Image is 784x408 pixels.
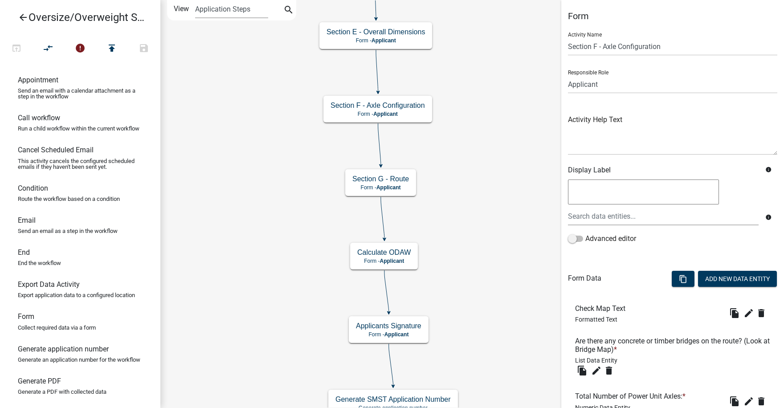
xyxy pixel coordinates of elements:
button: Add New Data Entity [698,271,777,287]
span: List Data Entity [575,357,617,364]
button: Auto Layout [32,39,64,58]
p: Generate an application number for the workflow [18,357,140,363]
h5: Generate SMST Application Number [335,395,451,404]
p: Route the workflow based on a condition [18,196,120,202]
h5: Section G - Route [352,175,409,183]
h5: Section E - Overall Dimensions [327,28,425,36]
i: info [765,214,772,220]
h6: Call workflow [18,114,60,122]
h6: Generate application number [18,345,109,353]
h6: Form [18,312,34,321]
i: edit [743,396,754,407]
p: Form - [357,258,411,264]
span: Formatted Text [575,316,617,323]
span: Applicant [384,331,409,338]
p: End the workflow [18,260,61,266]
h6: Cancel Scheduled Email [18,146,94,154]
p: Form - [352,184,409,191]
p: Form - [331,111,425,117]
p: Collect required data via a form [18,325,96,330]
span: Applicant [376,184,401,191]
i: publish [106,43,117,55]
button: delete [756,306,770,320]
p: Send an email as a step in the workflow [18,228,118,234]
i: file_copy [729,308,740,318]
i: save [139,43,149,55]
button: file_copy [575,363,589,378]
p: Run a child workflow within the current workflow [18,126,139,131]
input: Search data entities... [568,207,759,225]
wm-modal-confirm: Delete [756,306,770,320]
i: open_in_browser [11,43,22,55]
i: delete [756,396,767,407]
p: This activity cancels the configured scheduled emails if they haven't been sent yet. [18,158,143,170]
h5: Section F - Axle Configuration [331,101,425,110]
p: Send an email with a calendar attachment as a step in the workflow [18,88,143,99]
i: search [283,4,294,17]
h6: Display Label [568,166,759,174]
span: Applicant [373,111,398,117]
span: Applicant [380,258,404,264]
h6: Condition [18,184,48,192]
h6: Appointment [18,76,58,84]
i: compare_arrows [43,43,54,55]
h6: End [18,248,30,257]
p: Form - [356,331,421,338]
wm-modal-confirm: Bulk Actions [672,276,694,283]
h6: Email [18,216,36,224]
label: Advanced editor [568,233,636,244]
a: Oversize/Overweight Single Trip Transportation Permit ($50 plus overweight Fees) [7,7,146,28]
button: Save [128,39,160,58]
span: Applicant [372,37,396,44]
button: Publish [96,39,128,58]
wm-modal-confirm: Delete [604,363,618,378]
p: Export application data to a configured location [18,292,135,298]
h6: Generate PDF [18,377,61,385]
button: file_copy [727,306,742,320]
i: file_copy [729,396,740,407]
h5: Form [568,11,777,21]
button: 1 problems in this workflow [64,39,96,58]
button: edit [742,306,756,320]
h6: Total Number of Power Unit Axles: [575,392,689,400]
i: content_copy [679,275,687,283]
i: edit [591,365,602,376]
h5: Applicants Signature [356,322,421,330]
i: arrow_back [18,12,29,24]
p: Generate a PDF with collected data [18,389,106,395]
i: file_copy [577,365,588,376]
button: delete [604,363,618,378]
button: edit [589,363,604,378]
i: delete [756,308,767,318]
button: content_copy [672,271,694,287]
button: search [282,4,296,18]
p: Form - [327,37,425,44]
i: error [75,43,86,55]
h6: Export Data Activity [18,280,80,289]
h6: Check Map Text [575,304,629,313]
i: edit [743,308,754,318]
i: info [765,167,772,173]
div: Workflow actions [0,39,160,61]
h6: Form Data [568,274,601,282]
button: Test Workflow [0,39,33,58]
i: delete [604,365,614,376]
h6: Are there any concrete or timber bridges on the route? (Look at Bridge Map) [575,337,770,354]
h5: Calculate ODAW [357,248,411,257]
